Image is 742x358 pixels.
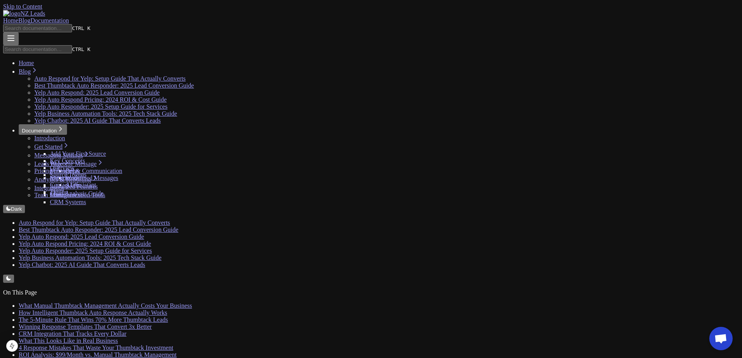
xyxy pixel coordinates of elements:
a: Skip to Content [3,3,42,10]
a: Get Started [34,143,69,150]
a: Yelp Chatbot: 2025 AI Guide That Converts Leads [34,117,161,124]
a: ROI Analysis: $99/Month vs. Manual Thumbtack Management [19,351,176,358]
a: Best Thumbtack Auto Responder: 2025 Lead Conversion Guide [34,82,194,89]
a: How Intelligent Thumbtack Auto Response Actually Works [19,309,167,316]
a: What This Looks Like in Real Business [19,337,118,344]
a: What Manual Thumbtack Management Actually Costs Your Business [19,302,192,309]
a: CRM Systems [50,199,86,205]
button: Menu [3,32,19,45]
a: Analytics & Reporting [34,176,98,183]
a: Predefined Messages [65,175,118,181]
a: Introduction [34,135,65,141]
a: Leads Page [34,160,70,167]
input: Search documentation… [3,24,72,32]
a: Yelp Business Automation Tools: 2025 Tech Stack Guide [34,110,177,117]
a: Winning Response Templates That Convert 3x Better [19,323,152,330]
a: Blog [18,17,30,24]
a: Yelp Auto Respond: 2025 Lead Conversion Guide [34,89,160,96]
p: On This Page [3,289,739,296]
a: Chart Analysis Guide [50,190,104,197]
a: Messaging Settings [34,152,90,159]
button: Dark [3,205,25,213]
span: NZ Leads [20,10,45,17]
a: Messages & Communication [50,168,122,174]
a: Yelp Business Automation Tools: 2025 Tech Stack Guide [19,254,162,261]
a: Auto Respond for Yelp: Setup Guide That Actually Converts [19,219,170,226]
a: Home [3,17,18,24]
a: Team Management [34,192,82,198]
a: Advanced Features [50,183,98,190]
a: Home page [3,10,739,17]
a: Yelp Auto Respond Pricing: 2024 ROI & Cost Guide [19,240,151,247]
a: The 5-Minute Rule That Wins 70% More Thumbtack Leads [19,316,168,323]
img: logo [3,10,20,17]
a: 4 Response Mistakes That Waste Your Thumbtack Investment [19,344,173,351]
a: Home [19,60,34,66]
a: Integrations [34,185,71,191]
a: Welcome Message [50,160,104,167]
input: Search documentation… [3,45,72,53]
a: Yelp Auto Respond: 2025 Lead Conversion Guide [19,233,144,240]
a: Pricing [34,168,52,174]
a: Yelp Auto Respond Pricing: 2024 ROI & Cost Guide [34,96,167,103]
a: CRM Integration That Tracks Every Dollar [19,330,127,337]
a: Yelp Auto Responder: 2025 Setup Guide for Services [34,103,167,110]
a: Blog [19,68,38,75]
kbd: CTRL K [72,46,90,52]
a: Documentation [30,17,69,24]
a: Yelp Auto Responder: 2025 Setup Guide for Services [19,247,152,254]
button: Change theme [3,275,14,283]
button: Documentation [19,124,67,135]
a: Auto Respond for Yelp: Setup Guide That Actually Converts [34,75,186,82]
a: Yelp Chatbot: 2025 AI Guide That Converts Leads [19,261,145,268]
a: Best Thumbtack Auto Responder: 2025 Lead Conversion Guide [19,226,178,233]
kbd: CTRL K [72,25,90,31]
a: Open chat [709,327,733,350]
